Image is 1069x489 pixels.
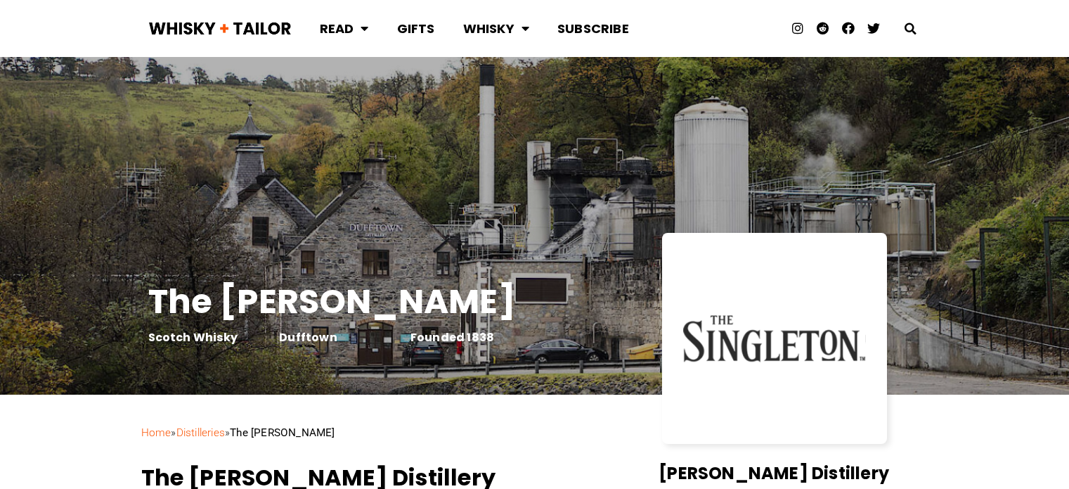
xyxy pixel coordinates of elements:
img: The Singleton - Logo - Distillery [683,312,866,364]
a: Home [141,426,171,439]
h1: The [PERSON_NAME] [148,282,646,322]
strong: The [PERSON_NAME] [230,426,335,439]
a: Gifts [383,10,449,47]
span: » » [141,426,335,439]
img: Whisky + Tailor Logo [148,18,292,39]
a: Scotch Whisky [148,329,238,345]
a: Dufftown [279,329,337,345]
h2: [PERSON_NAME] Distillery [659,462,935,485]
a: Subscribe [543,10,643,47]
a: Whisky [449,10,543,47]
a: Read [306,10,383,47]
div: Founded 1838 [410,333,542,343]
a: Distilleries [176,426,225,439]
